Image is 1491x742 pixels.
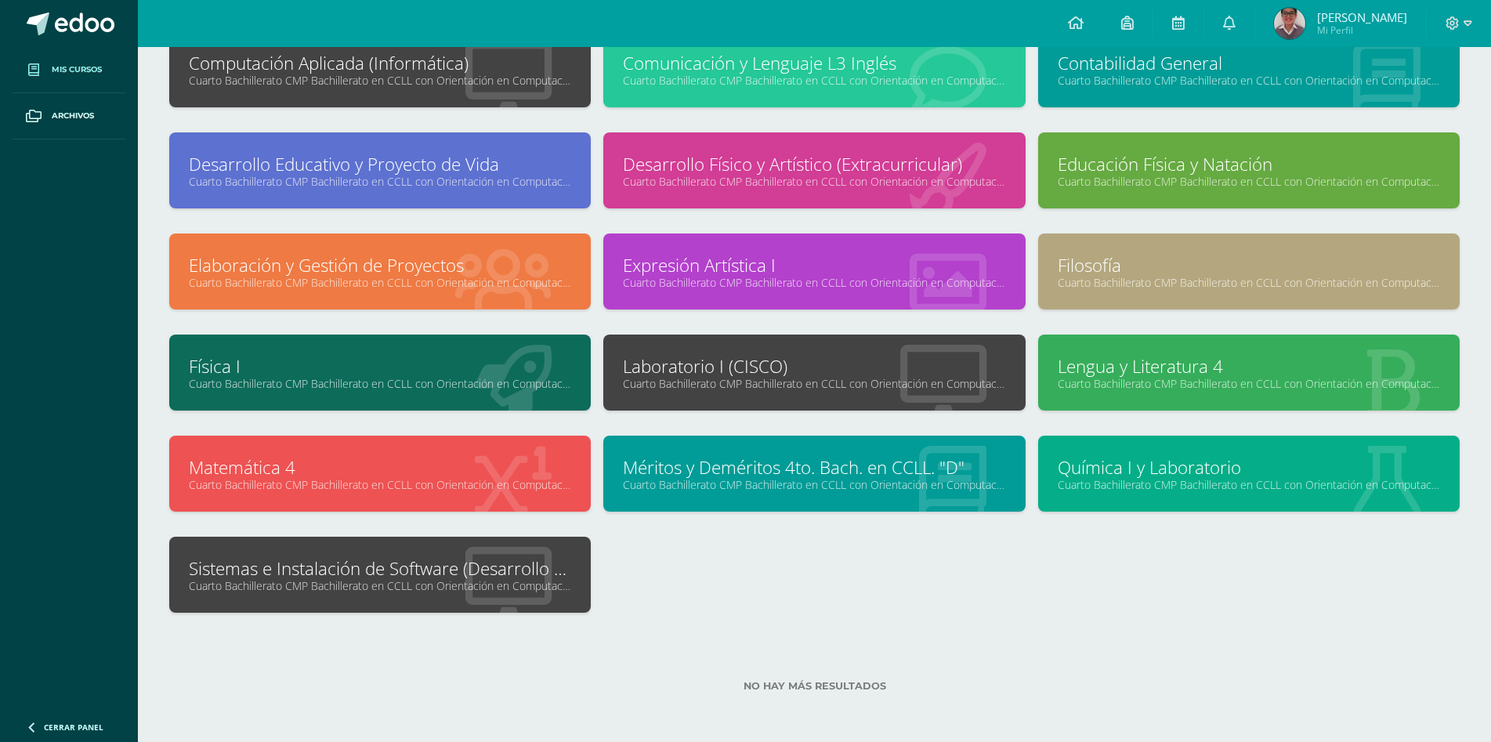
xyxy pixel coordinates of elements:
[1058,354,1440,378] a: Lengua y Literatura 4
[189,174,571,189] a: Cuarto Bachillerato CMP Bachillerato en CCLL con Orientación en Computación "D"
[623,354,1005,378] a: Laboratorio I (CISCO)
[52,110,94,122] span: Archivos
[1317,9,1407,25] span: [PERSON_NAME]
[1317,24,1407,37] span: Mi Perfil
[1058,174,1440,189] a: Cuarto Bachillerato CMP Bachillerato en CCLL con Orientación en Computación "D"
[189,73,571,88] a: Cuarto Bachillerato CMP Bachillerato en CCLL con Orientación en Computación "D"
[189,477,571,492] a: Cuarto Bachillerato CMP Bachillerato en CCLL con Orientación en Computación "D"
[623,376,1005,391] a: Cuarto Bachillerato CMP Bachillerato en CCLL con Orientación en Computación "D"
[1058,376,1440,391] a: Cuarto Bachillerato CMP Bachillerato en CCLL con Orientación en Computación "D"
[1058,455,1440,480] a: Química I y Laboratorio
[189,253,571,277] a: Elaboración y Gestión de Proyectos
[623,152,1005,176] a: Desarrollo Físico y Artístico (Extracurricular)
[13,93,125,139] a: Archivos
[189,556,571,581] a: Sistemas e Instalación de Software (Desarrollo de Software)
[52,63,102,76] span: Mis cursos
[1058,51,1440,75] a: Contabilidad General
[189,455,571,480] a: Matemática 4
[189,354,571,378] a: Física I
[189,152,571,176] a: Desarrollo Educativo y Proyecto de Vida
[623,51,1005,75] a: Comunicación y Lenguaje L3 Inglés
[189,376,571,391] a: Cuarto Bachillerato CMP Bachillerato en CCLL con Orientación en Computación "D"
[1058,253,1440,277] a: Filosofía
[44,722,103,733] span: Cerrar panel
[623,455,1005,480] a: Méritos y Deméritos 4to. Bach. en CCLL. "D"
[1058,275,1440,290] a: Cuarto Bachillerato CMP Bachillerato en CCLL con Orientación en Computación "D"
[1058,152,1440,176] a: Educación Física y Natación
[1058,73,1440,88] a: Cuarto Bachillerato CMP Bachillerato en CCLL con Orientación en Computación "D"
[189,578,571,593] a: Cuarto Bachillerato CMP Bachillerato en CCLL con Orientación en Computación "D"
[623,477,1005,492] a: Cuarto Bachillerato CMP Bachillerato en CCLL con Orientación en Computación "D"
[189,51,571,75] a: Computación Aplicada (Informática)
[1058,477,1440,492] a: Cuarto Bachillerato CMP Bachillerato en CCLL con Orientación en Computación "D"
[169,680,1460,692] label: No hay más resultados
[13,47,125,93] a: Mis cursos
[623,73,1005,88] a: Cuarto Bachillerato CMP Bachillerato en CCLL con Orientación en Computación "D"
[623,275,1005,290] a: Cuarto Bachillerato CMP Bachillerato en CCLL con Orientación en Computación "D"
[189,275,571,290] a: Cuarto Bachillerato CMP Bachillerato en CCLL con Orientación en Computación "D"
[1274,8,1305,39] img: 9ff29071dadff2443d3fc9e4067af210.png
[623,253,1005,277] a: Expresión Artística I
[623,174,1005,189] a: Cuarto Bachillerato CMP Bachillerato en CCLL con Orientación en Computación "D"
